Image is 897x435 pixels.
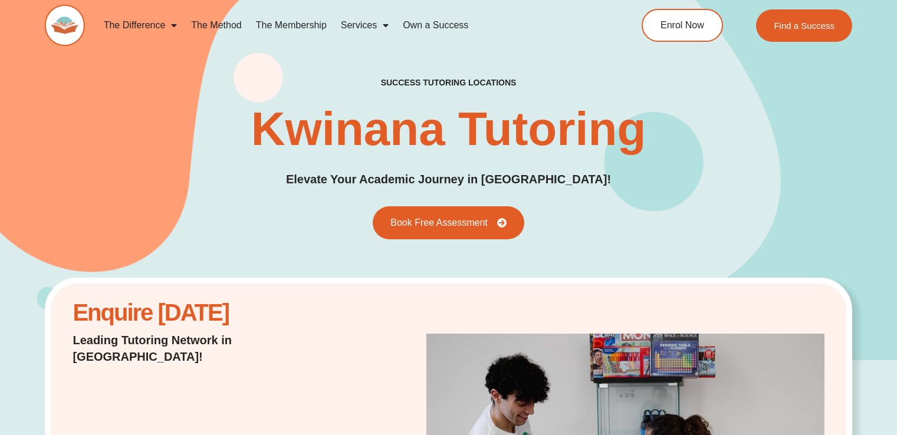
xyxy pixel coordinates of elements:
p: Leading Tutoring Network in [GEOGRAPHIC_DATA]! [73,332,343,365]
h1: Kwinana Tutoring [251,106,646,153]
a: Find a Success [756,9,852,42]
span: Find a Success [774,21,834,30]
span: Book Free Assessment [390,218,488,228]
a: The Method [184,12,248,39]
a: Enrol Now [642,9,723,42]
nav: Menu [97,12,596,39]
a: Book Free Assessment [373,206,524,239]
h2: success tutoring locations [381,77,517,88]
span: Enrol Now [661,21,704,30]
a: Services [334,12,396,39]
a: The Membership [249,12,334,39]
a: Own a Success [396,12,475,39]
h2: Enquire [DATE] [73,305,343,320]
p: Elevate Your Academic Journey in [GEOGRAPHIC_DATA]! [286,170,611,189]
a: The Difference [97,12,185,39]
